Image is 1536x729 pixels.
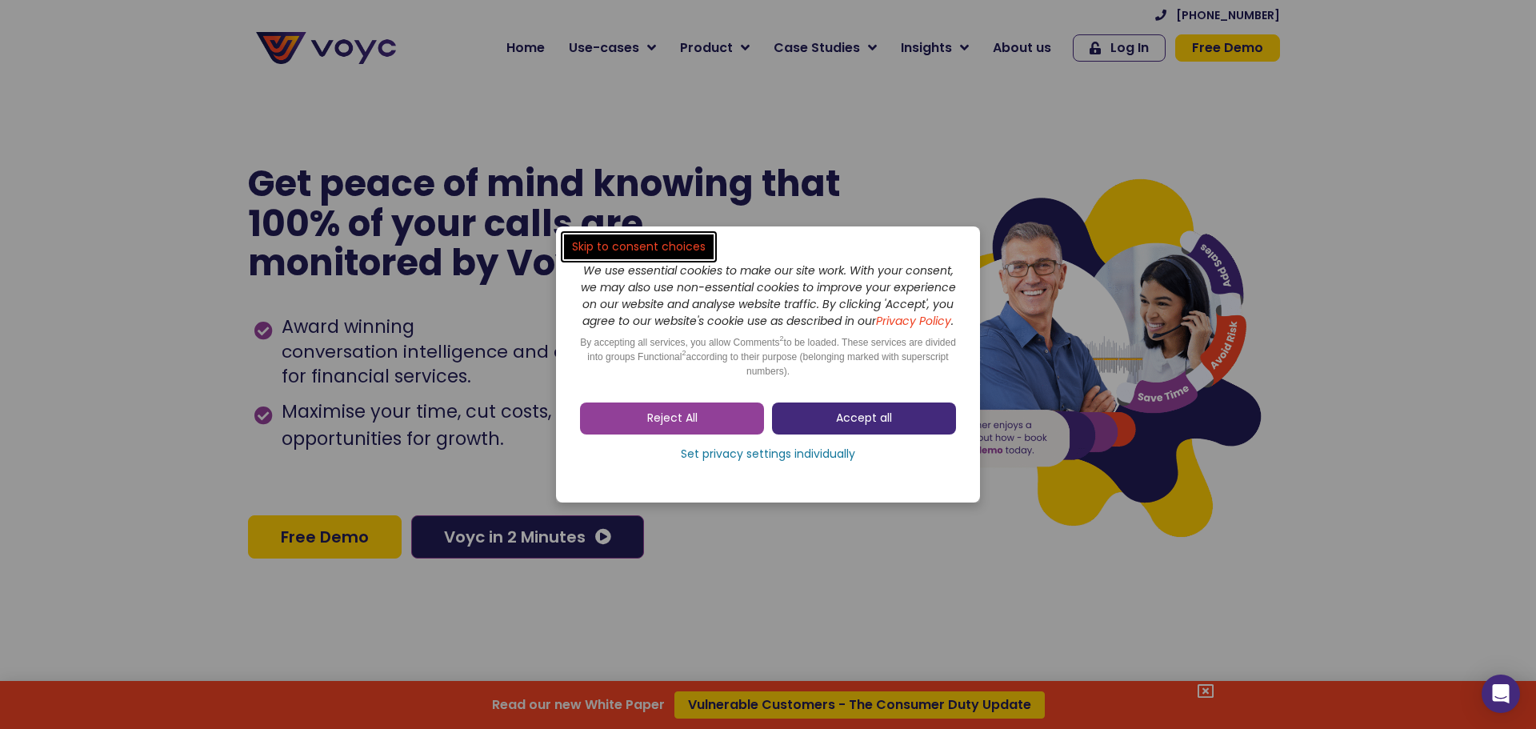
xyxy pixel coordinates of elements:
[580,403,764,435] a: Reject All
[581,262,956,329] i: We use essential cookies to make our site work. With your consent, we may also use non-essential ...
[580,337,956,377] span: By accepting all services, you allow Comments to be loaded. These services are divided into group...
[836,411,892,427] span: Accept all
[330,333,405,349] a: Privacy Policy
[682,349,686,357] sup: 2
[647,411,698,427] span: Reject All
[212,130,266,148] span: Job title
[580,443,956,467] a: Set privacy settings individually
[564,234,714,259] a: Skip to consent choices
[212,64,252,82] span: Phone
[681,447,855,463] span: Set privacy settings individually
[772,403,956,435] a: Accept all
[780,334,784,342] sup: 2
[876,313,951,329] a: Privacy Policy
